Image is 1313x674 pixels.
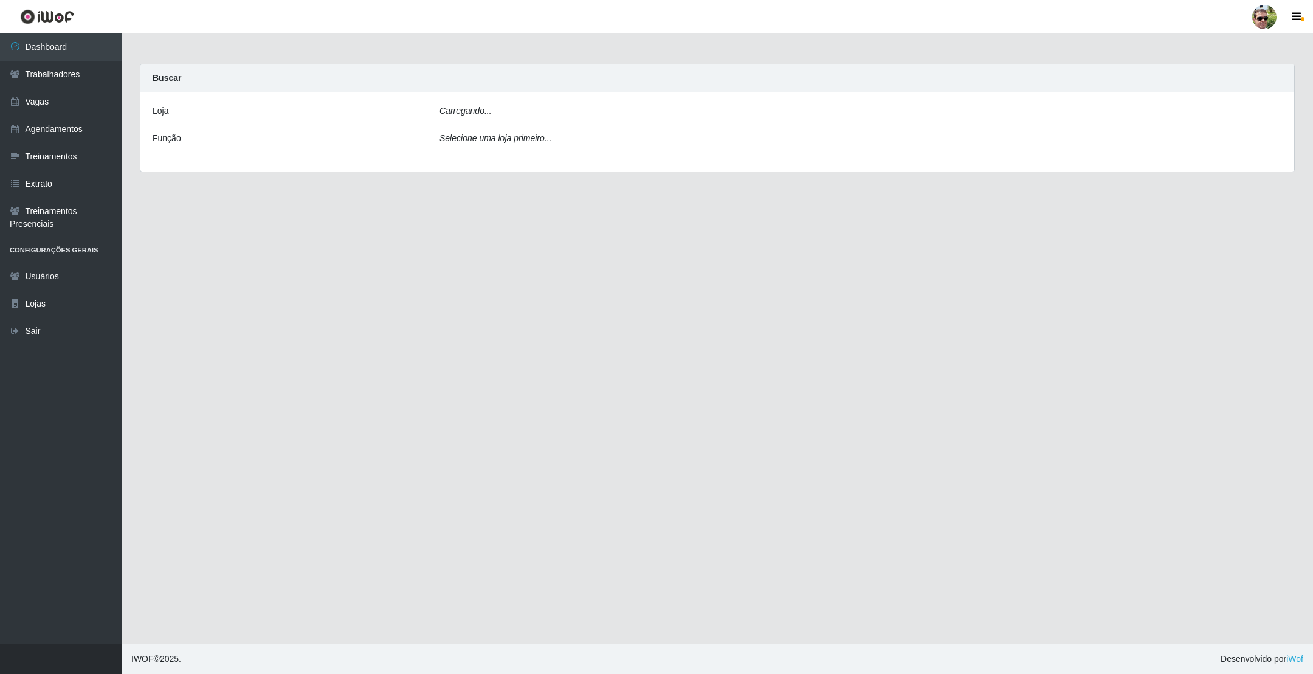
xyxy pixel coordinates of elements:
span: © 2025 . [131,653,181,665]
strong: Buscar [153,73,181,83]
a: iWof [1286,654,1303,664]
i: Selecione uma loja primeiro... [439,133,551,143]
span: Desenvolvido por [1221,653,1303,665]
label: Loja [153,105,168,117]
span: IWOF [131,654,154,664]
i: Carregando... [439,106,492,116]
img: CoreUI Logo [20,9,74,24]
label: Função [153,132,181,145]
